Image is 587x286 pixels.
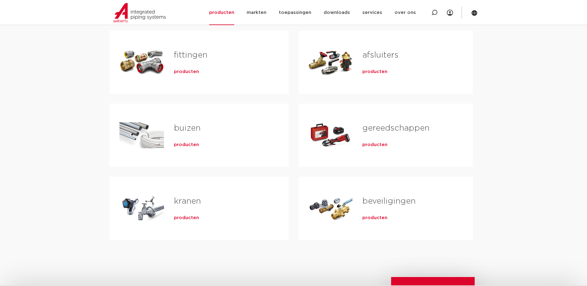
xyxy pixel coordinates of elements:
a: gereedschappen [362,124,429,132]
a: kranen [174,197,201,205]
a: afsluiters [362,51,399,59]
a: beveiligingen [362,197,416,205]
a: producten [174,142,199,148]
a: producten [174,215,199,221]
a: producten [362,215,387,221]
a: fittingen [174,51,207,59]
a: producten [362,142,387,148]
a: producten [174,69,199,75]
a: buizen [174,124,201,132]
a: producten [362,69,387,75]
